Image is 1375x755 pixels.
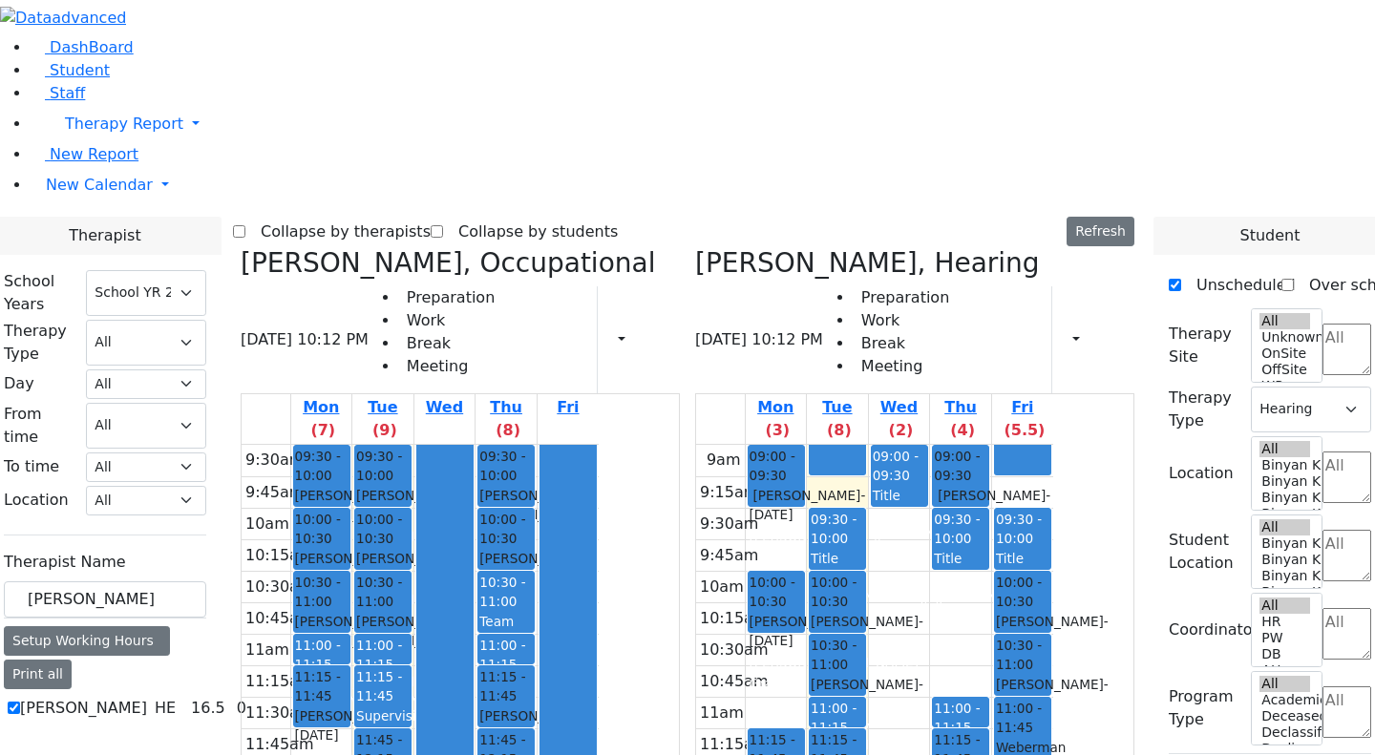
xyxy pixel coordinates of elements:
div: HE [147,697,183,720]
span: DashBoard [50,38,134,56]
span: Therapy Report [65,115,183,133]
label: [PERSON_NAME] [20,697,147,720]
option: All [1259,441,1309,457]
span: - [DATE] [811,614,923,648]
textarea: Search [1322,324,1371,375]
div: 9:15am [696,481,762,504]
a: New Calendar [31,166,1375,204]
span: 11:15 - 11:45 [356,669,402,703]
div: [PERSON_NAME] [479,706,533,745]
a: August 28, 2025 [476,394,537,444]
span: 11:00 - 11:15 [295,638,341,672]
span: 09:00 - 09:30 [873,449,919,483]
div: 0 [233,697,250,720]
a: Student [31,61,110,79]
label: To time [4,455,59,478]
label: Therapist Name [4,551,126,574]
span: 09:30 - 10:00 [295,447,349,486]
option: WP [1259,378,1309,394]
div: [PERSON_NAME] [PERSON_NAME] [295,486,349,544]
div: [PERSON_NAME] [750,527,803,546]
span: 09:30 - 10:00 [934,512,980,546]
label: Program Type [1169,685,1239,731]
div: [PERSON_NAME] [934,486,987,525]
div: Setup [651,324,661,356]
textarea: Search [1322,686,1371,738]
div: Delete [668,325,680,355]
div: 10:15am [696,607,772,630]
label: (3) [765,419,790,442]
div: 9:45am [242,481,307,504]
option: Academic Support [1259,692,1309,708]
label: (4) [950,419,975,442]
option: PW [1259,630,1309,646]
span: 10:30 - 11:00 [295,573,349,612]
div: 10am [696,576,748,598]
span: 10:00 - 10:30 [996,573,1050,612]
li: Preparation [399,286,495,309]
option: Binyan Klein 2 [1259,584,1309,600]
span: Therapist [69,224,140,247]
div: 9am [703,449,745,472]
li: Break [399,332,495,355]
option: DB [1259,646,1309,662]
label: (5.5) [1004,419,1045,442]
div: Setup Working Hours [4,626,170,656]
span: 10:00 - 10:30 [811,573,864,612]
option: Binyan Klein 4 [1259,552,1309,568]
a: August 29, 2025 [992,394,1053,444]
label: Location [1169,462,1234,485]
option: All [1259,519,1309,535]
div: [PERSON_NAME] [996,675,1050,714]
option: Binyan Klein 2 [1259,506,1309,522]
li: Work [399,309,495,332]
span: 10:00 - 10:30 [750,573,803,612]
option: Binyan Klein 5 [1259,535,1309,552]
div: Team Meeting [479,612,533,651]
textarea: Search [1322,608,1371,660]
span: 11:15 - 11:45 [295,667,349,706]
span: [DATE] 10:12 PM [241,328,369,351]
option: OnSite [1259,346,1309,362]
span: - [DATE] [811,677,923,711]
option: HR [1259,614,1309,630]
div: 10am [242,513,293,535]
label: Day [4,372,34,395]
span: 10:30 - 11:00 [996,636,1050,675]
div: [PERSON_NAME] [PERSON_NAME] [356,612,410,670]
span: 11:00 - 11:15 [934,701,980,735]
option: AH [1259,662,1309,679]
span: 10:00 - 10:30 [295,510,349,549]
div: Grade 8 [750,674,803,693]
a: August 26, 2025 [352,394,413,444]
label: From time [4,403,74,449]
div: Supervision [356,706,410,725]
label: Therapy Type [1169,387,1239,432]
li: Preparation [854,286,949,309]
textarea: Search [1322,530,1371,581]
label: (9) [372,419,397,442]
span: 10:00 - 10:30 [356,510,410,549]
label: Therapy Site [1169,323,1239,368]
div: 11am [696,702,748,724]
a: August 27, 2025 [422,394,467,421]
a: August 27, 2025 [869,394,930,444]
a: Staff [31,84,85,102]
span: New Calendar [46,176,153,194]
div: 11:15am [242,670,318,693]
div: 16.5 [187,697,229,720]
label: School Years [4,270,74,316]
span: 09:30 - 10:00 [479,447,533,486]
option: Binyan Klein 5 [1259,457,1309,473]
div: Title One [934,549,987,588]
div: ([PERSON_NAME]) [873,525,926,544]
a: Therapy Report [31,105,1375,143]
span: [DATE] 10:12 PM [695,328,823,351]
span: 09:00 - 09:30 [934,447,987,486]
span: 10:00 - 10:30 [479,510,533,549]
span: 09:30 - 10:00 [811,512,857,546]
label: Location [4,489,69,512]
li: Break [854,332,949,355]
input: Search [4,581,206,618]
option: Deceased [1259,708,1309,724]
